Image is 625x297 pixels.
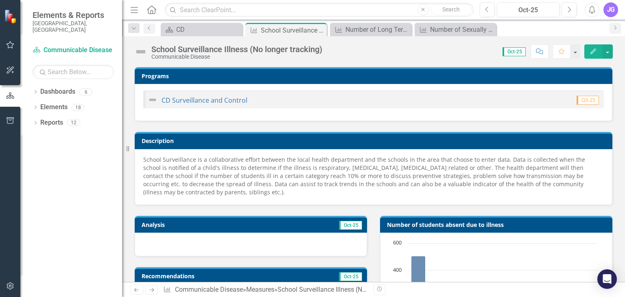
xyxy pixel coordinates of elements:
text: 400 [393,266,402,273]
div: Open Intercom Messenger [597,269,617,289]
img: Not Defined [134,45,147,58]
a: Dashboards [40,87,75,97]
a: Number of Sexually Transmitted Disease (STI) Cases [417,24,494,35]
div: School Surveillance Illness (No longer tracking) [278,286,413,293]
a: Measures [246,286,274,293]
p: School Surveillance is a collaborative effort between the local health department and the schools... [143,156,604,196]
input: Search ClearPoint... [165,3,473,17]
a: Elements [40,103,68,112]
div: 12 [67,119,80,126]
span: Oct-25 [503,47,526,56]
path: Feb-25, 257. ILI. [411,256,426,291]
div: Oct-25 [500,5,557,15]
h3: Programs [142,73,608,79]
span: Oct-25 [339,272,362,281]
a: Communicable Disease [175,286,243,293]
h3: Number of students absent due to illness [387,222,608,228]
div: Number of Sexually Transmitted Disease (STI) Cases [430,24,494,35]
div: 6 [79,88,92,95]
button: Search [431,4,472,15]
span: Oct-25 [339,221,362,230]
div: » » [163,285,367,295]
button: Oct-25 [497,2,559,17]
span: Q3-25 [577,96,599,105]
a: Reports [40,118,63,128]
small: [GEOGRAPHIC_DATA], [GEOGRAPHIC_DATA] [33,20,114,33]
a: CD Surveillance and Control [162,96,247,105]
a: Communicable Disease [33,46,114,55]
a: Number of Long Term Care Facilities in [GEOGRAPHIC_DATA] that have Outbreaks [332,24,409,35]
img: Not Defined [148,95,157,105]
h3: Description [142,138,608,144]
h3: Recommendations [142,273,294,279]
div: School Surveillance Illness (No longer tracking) [261,25,325,35]
div: Communicable Disease [151,54,322,60]
h3: Analysis [142,222,250,228]
a: CD [163,24,240,35]
span: Elements & Reports [33,10,114,20]
img: ClearPoint Strategy [4,9,18,23]
span: Search [442,6,460,13]
div: CD [176,24,240,35]
text: 600 [393,239,402,246]
div: School Surveillance Illness (No longer tracking) [151,45,322,54]
button: JG [603,2,618,17]
div: Number of Long Term Care Facilities in [GEOGRAPHIC_DATA] that have Outbreaks [345,24,409,35]
input: Search Below... [33,65,114,79]
div: 18 [72,104,85,111]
